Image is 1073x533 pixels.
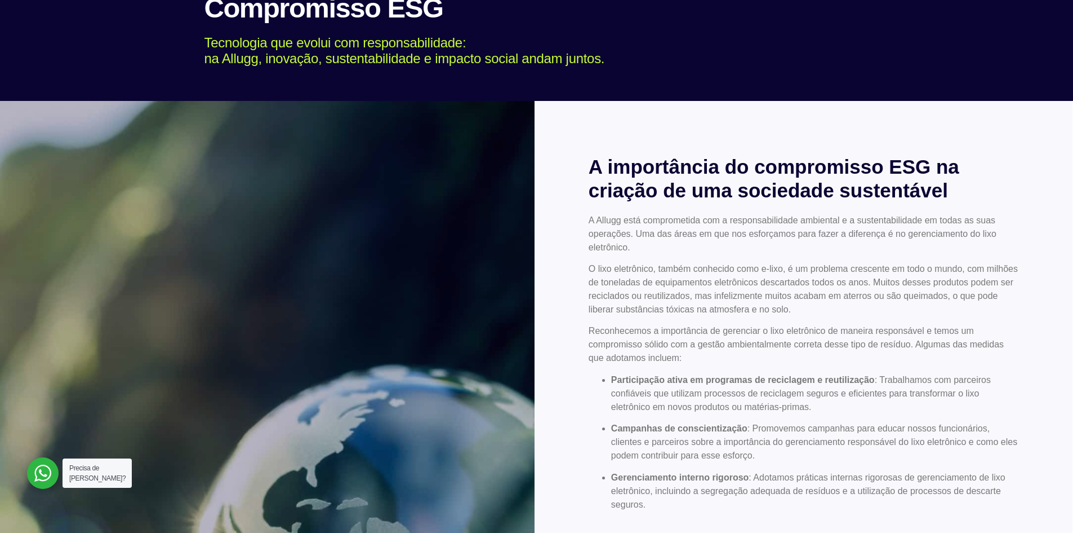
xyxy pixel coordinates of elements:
p: Reconhecemos a importância de gerenciar o lixo eletrônico de maneira responsável e temos um compr... [589,324,1019,365]
p: : Adotamos práticas internas rigorosas de gerenciamento de lixo eletrônico, incluindo a segregaçã... [611,471,1019,512]
span: Precisa de [PERSON_NAME]? [69,464,126,482]
p: O lixo eletrônico, também conhecido como e-lixo, é um problema crescente em todo o mundo, com mil... [589,262,1019,316]
strong: Campanhas de conscientização [611,424,747,433]
div: Widget de chat [870,389,1073,533]
h2: A importância do compromisso ESG na criação de uma sociedade sustentável [589,155,1019,202]
p: A Allugg está comprometida com a responsabilidade ambiental e a sustentabilidade em todas as suas... [589,214,1019,254]
strong: Gerenciamento interno rigoroso [611,473,749,482]
p: Tecnologia que evolui com responsabilidade: na Allugg, inovação, sustentabilidade e impacto socia... [204,35,853,68]
iframe: Chat Widget [870,389,1073,533]
strong: Participação ativa em programas de reciclagem e reutilização [611,375,875,385]
p: : Promovemos campanhas para educar nossos funcionários, clientes e parceiros sobre a importância ... [611,422,1019,462]
p: : Trabalhamos com parceiros confiáveis que utilizam processos de reciclagem seguros e eficientes ... [611,373,1019,414]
